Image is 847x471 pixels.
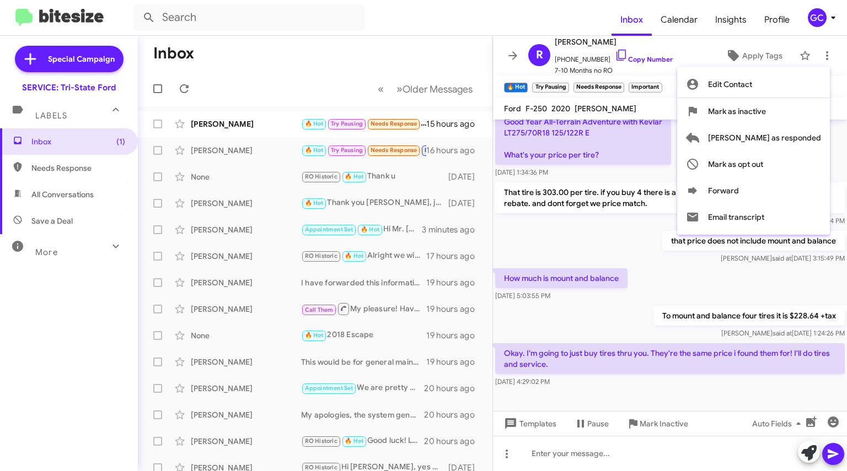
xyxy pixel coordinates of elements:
span: Edit Contact [708,71,752,98]
span: [PERSON_NAME] as responded [708,124,821,151]
span: Mark as inactive [708,98,766,124]
span: Mark as opt out [708,151,763,177]
button: Email transcript [677,204,830,230]
button: Forward [677,177,830,204]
